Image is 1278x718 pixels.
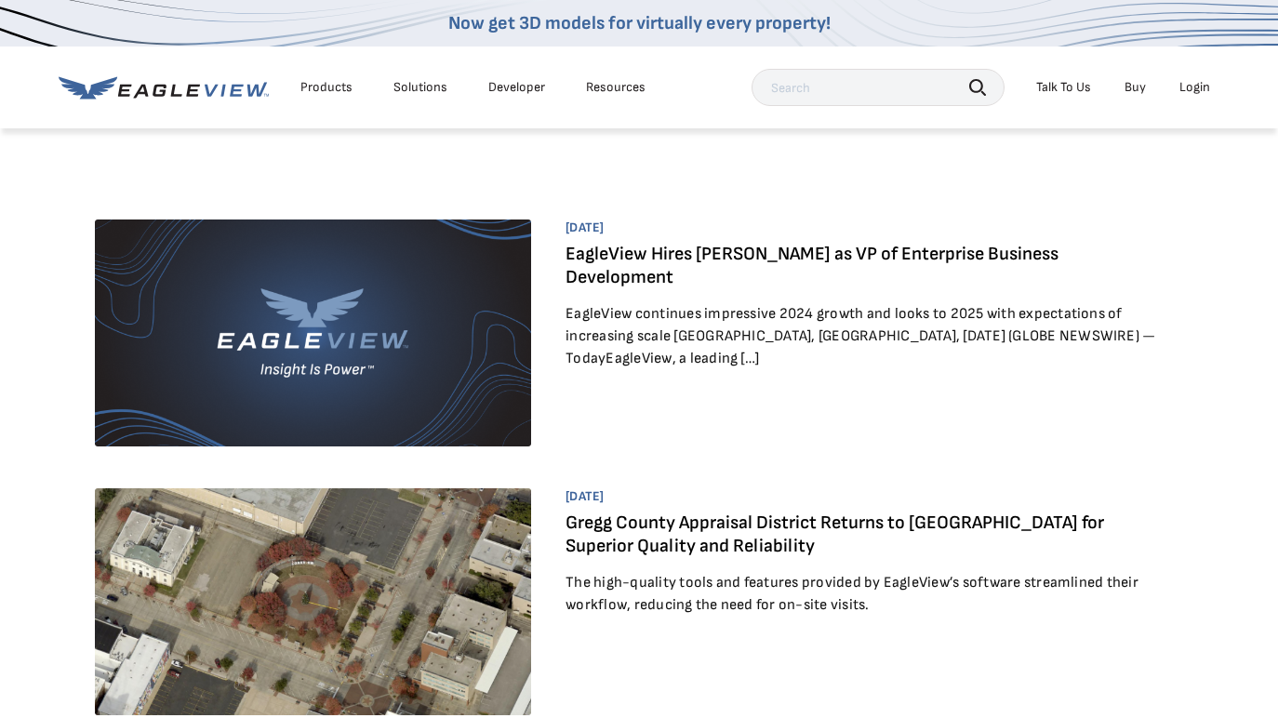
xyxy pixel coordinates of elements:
a: EagleView Hires [PERSON_NAME] as VP of Enterprise Business Development [566,243,1058,288]
span: [DATE] [566,219,1165,236]
div: Resources [586,79,646,96]
img: Aerial image of Longview, TX [95,488,531,715]
div: Products [300,79,353,96]
span: [DATE] [566,488,1165,505]
a: Buy [1125,79,1146,96]
img: Eagleview logo featuring a stylized eagle with outstretched wings above the company name, accompa... [95,219,531,446]
div: Talk To Us [1036,79,1091,96]
a: Gregg County Appraisal District Returns to [GEOGRAPHIC_DATA] for Superior Quality and Reliability [566,512,1104,557]
a: Developer [488,79,545,96]
p: EagleView continues impressive 2024 growth and looks to 2025 with expectations of increasing scal... [566,303,1165,370]
a: Now get 3D models for virtually every property! [448,12,831,34]
div: Solutions [393,79,447,96]
input: Search [752,69,1005,106]
p: The high-quality tools and features provided by EagleView’s software streamlined their workflow, ... [566,572,1165,617]
div: Login [1179,79,1210,96]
